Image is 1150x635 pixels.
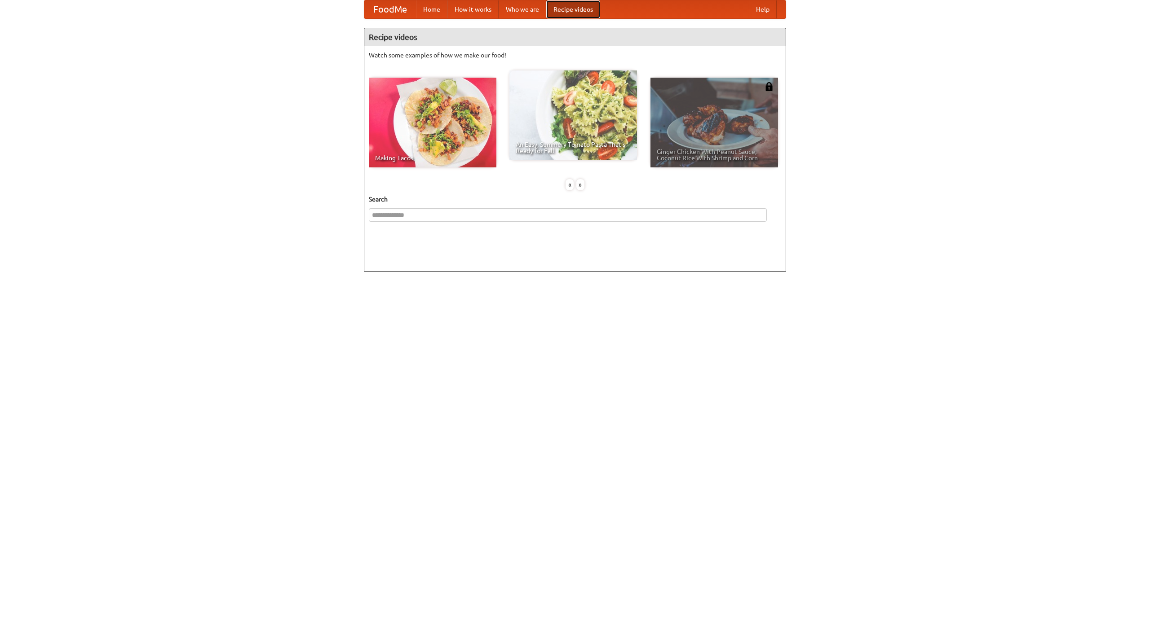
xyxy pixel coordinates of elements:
a: Who we are [499,0,546,18]
a: Making Tacos [369,78,496,167]
div: » [576,179,584,190]
a: Recipe videos [546,0,600,18]
p: Watch some examples of how we make our food! [369,51,781,60]
h4: Recipe videos [364,28,786,46]
div: « [566,179,574,190]
span: An Easy, Summery Tomato Pasta That's Ready for Fall [516,141,631,154]
a: Help [749,0,777,18]
h5: Search [369,195,781,204]
span: Making Tacos [375,155,490,161]
a: An Easy, Summery Tomato Pasta That's Ready for Fall [509,70,637,160]
a: Home [416,0,447,18]
img: 483408.png [765,82,774,91]
a: How it works [447,0,499,18]
a: FoodMe [364,0,416,18]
